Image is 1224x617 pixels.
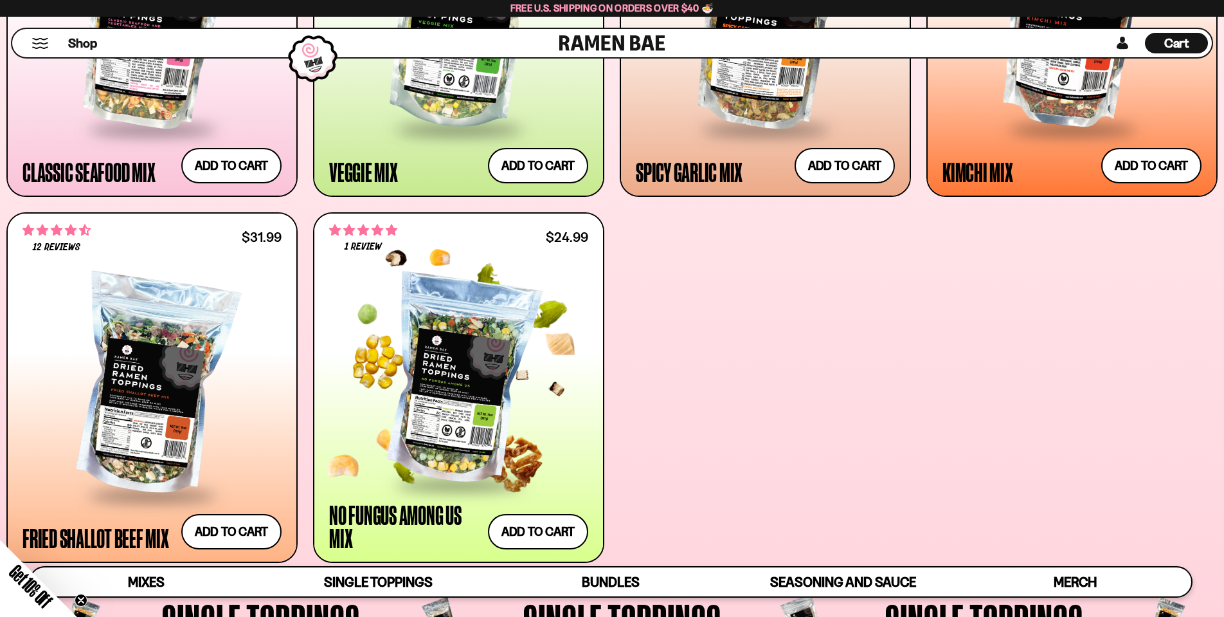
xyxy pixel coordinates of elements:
div: Fried Shallot Beef Mix [22,526,169,549]
a: 4.67 stars 12 reviews $31.99 Fried Shallot Beef Mix Add to cart [6,212,298,563]
div: $31.99 [242,231,282,243]
button: Add to cart [795,148,895,183]
a: Merch [959,567,1191,596]
button: Mobile Menu Trigger [32,38,49,49]
span: Bundles [582,574,640,590]
button: Add to cart [181,148,282,183]
div: Veggie Mix [329,160,398,183]
button: Add to cart [181,514,282,549]
button: Add to cart [488,148,588,183]
button: Add to cart [488,514,588,549]
div: Spicy Garlic Mix [636,160,742,183]
button: Close teaser [75,594,87,607]
span: Merch [1054,574,1097,590]
span: 12 reviews [33,243,80,253]
a: 5.00 stars 1 review $24.99 No Fungus Among Us Mix Add to cart [313,212,604,563]
span: Free U.S. Shipping on Orders over $40 🍜 [510,2,714,14]
a: Single Toppings [262,567,494,596]
span: Mixes [128,574,165,590]
span: Shop [68,35,97,52]
div: No Fungus Among Us Mix [329,503,482,549]
span: Seasoning and Sauce [770,574,916,590]
button: Add to cart [1101,148,1201,183]
span: Single Toppings [324,574,433,590]
div: Kimchi Mix [942,160,1013,183]
span: 1 review [345,242,382,252]
a: Shop [68,33,97,53]
div: Cart [1145,29,1208,57]
span: 4.67 stars [22,222,91,239]
a: Mixes [30,567,262,596]
span: Get 10% Off [6,561,56,611]
a: Bundles [494,567,726,596]
a: Seasoning and Sauce [727,567,959,596]
div: $24.99 [546,231,588,243]
span: Cart [1164,35,1189,51]
span: 5.00 stars [329,222,397,239]
div: Classic Seafood Mix [22,160,155,183]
